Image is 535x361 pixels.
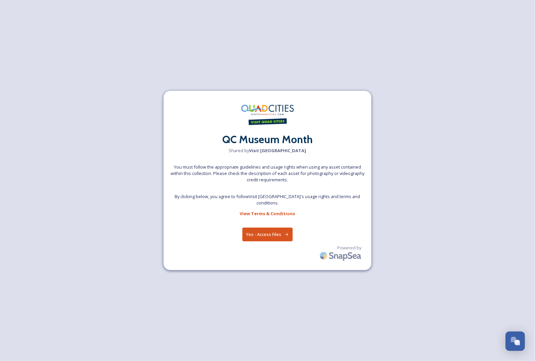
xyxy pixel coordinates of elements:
img: QCCVB_VISIT_horiz_logo_4c_tagline_122019.svg [234,98,301,131]
img: SnapSea Logo [318,248,365,263]
h2: QC Museum Month [222,131,313,147]
span: You must follow the appropriate guidelines and usage rights when using any asset contained within... [170,164,365,183]
span: Shared by [229,147,306,154]
span: Powered by [337,245,361,251]
span: By clicking below, you agree to follow Visit [GEOGRAPHIC_DATA] 's usage rights and terms and cond... [170,193,365,206]
button: Yes - Access Files [242,228,293,241]
a: View Terms & Conditions [240,209,295,218]
button: Open Chat [506,332,525,351]
strong: Visit [GEOGRAPHIC_DATA] [249,147,306,154]
strong: View Terms & Conditions [240,210,295,217]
